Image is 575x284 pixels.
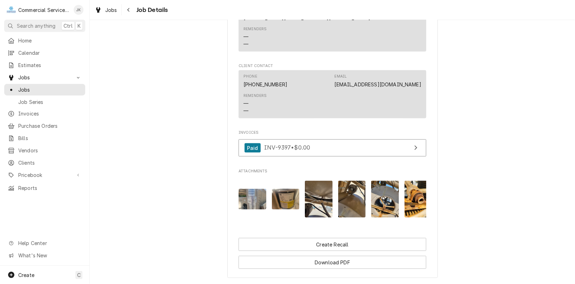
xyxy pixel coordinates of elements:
[18,184,82,192] span: Reports
[239,238,426,251] button: Create Recall
[335,81,421,87] a: [EMAIL_ADDRESS][DOMAIN_NAME]
[4,20,85,32] button: Search anythingCtrlK
[239,139,426,157] a: View Invoice
[243,81,287,87] a: [PHONE_NUMBER]
[74,5,83,15] div: JK
[134,5,168,15] span: Job Details
[4,169,85,181] a: Go to Pricebook
[243,93,267,99] div: Reminders
[18,159,82,166] span: Clients
[243,26,267,48] div: Reminders
[18,6,70,14] div: Commercial Service Co.
[243,40,248,48] div: —
[18,239,81,247] span: Help Center
[335,74,421,88] div: Email
[4,120,85,132] a: Purchase Orders
[239,63,426,121] div: Client Contact
[245,143,261,153] div: Paid
[243,26,267,32] div: Reminders
[18,74,71,81] span: Jobs
[404,181,432,218] img: OcpmfxiUS3SQVRWpUdHJ
[74,5,83,15] div: John Key's Avatar
[371,181,399,218] img: 7VuZqjiAR8abDwQoi4hp
[239,70,426,121] div: Client Contact List
[18,171,71,179] span: Pricebook
[305,181,333,218] img: 8h2PEthSR0W7eN5MJ1Yn
[18,61,82,69] span: Estimates
[264,144,310,151] span: INV-9397 • $0.00
[6,5,16,15] div: Commercial Service Co.'s Avatar
[239,169,426,223] div: Attachments
[243,107,248,114] div: —
[4,250,85,261] a: Go to What's New
[18,134,82,142] span: Bills
[243,33,248,40] div: —
[18,147,82,154] span: Vendors
[77,271,81,279] span: C
[18,37,82,44] span: Home
[4,59,85,71] a: Estimates
[338,181,366,218] img: GIIqeXtFQLipHvnGNCNf
[4,157,85,169] a: Clients
[239,238,426,251] div: Button Group Row
[239,256,426,269] button: Download PDF
[4,132,85,144] a: Bills
[335,74,347,79] div: Email
[105,6,117,14] span: Jobs
[239,176,426,224] span: Attachments
[239,189,266,210] img: zYH6Q4DrQZiENY1L2TyB
[18,122,82,130] span: Purchase Orders
[92,4,120,16] a: Jobs
[239,70,426,118] div: Contact
[239,251,426,269] div: Button Group Row
[78,22,81,29] span: K
[239,169,426,174] span: Attachments
[4,84,85,95] a: Jobs
[4,35,85,46] a: Home
[17,22,55,29] span: Search anything
[243,74,257,79] div: Phone
[63,22,73,29] span: Ctrl
[18,86,82,93] span: Jobs
[4,108,85,119] a: Invoices
[243,93,267,114] div: Reminders
[239,130,426,136] span: Invoices
[4,96,85,108] a: Job Series
[239,130,426,160] div: Invoices
[239,238,426,269] div: Button Group
[18,98,82,106] span: Job Series
[4,47,85,59] a: Calendar
[18,272,34,278] span: Create
[123,4,134,15] button: Navigate back
[272,189,300,210] img: UrpsXor7RQiCxV1996gI
[6,5,16,15] div: C
[18,110,82,117] span: Invoices
[18,49,82,57] span: Calendar
[4,145,85,156] a: Vendors
[243,100,248,107] div: —
[4,237,85,249] a: Go to Help Center
[4,182,85,194] a: Reports
[243,74,287,88] div: Phone
[239,63,426,69] span: Client Contact
[18,252,81,259] span: What's New
[4,72,85,83] a: Go to Jobs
